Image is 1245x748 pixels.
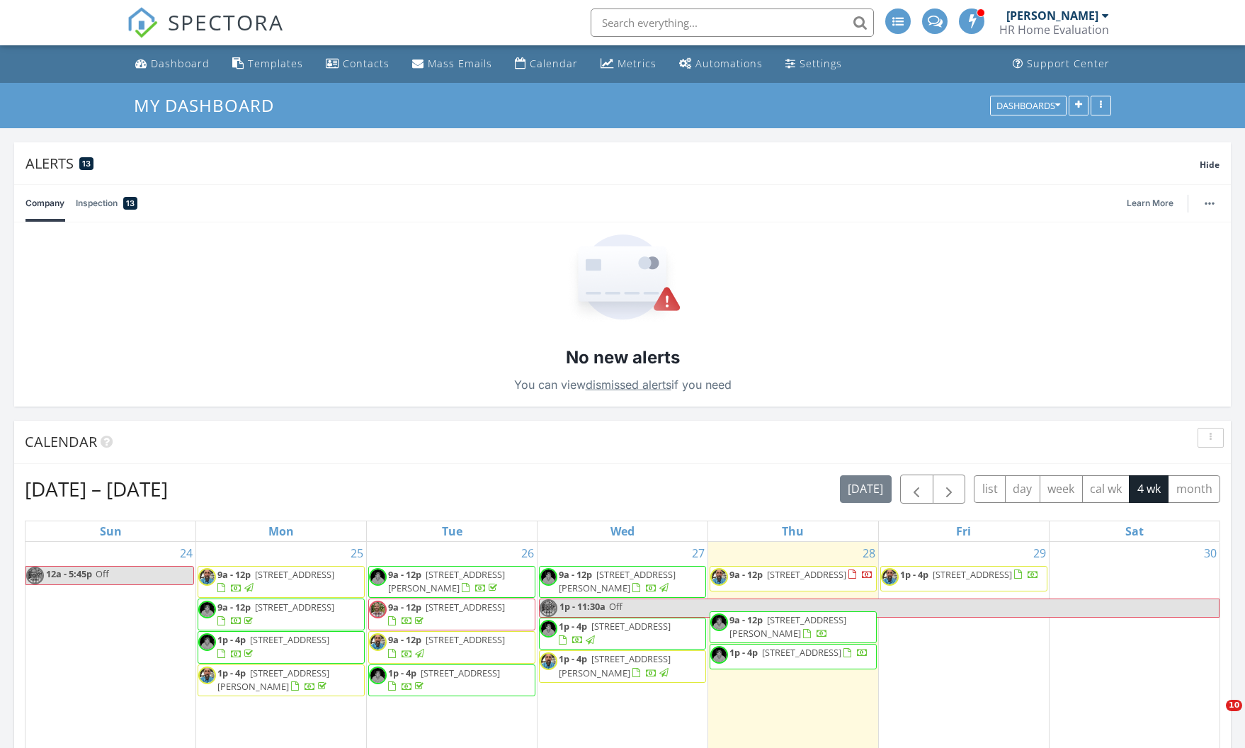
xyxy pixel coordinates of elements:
a: Go to August 24, 2025 [177,542,195,565]
div: Contacts [343,57,390,70]
img: kevin2.jpg [198,601,216,618]
p: You can view if you need [514,375,732,395]
a: 1p - 4p [STREET_ADDRESS] [710,644,877,669]
h2: [DATE] – [DATE] [25,475,168,503]
div: Mass Emails [428,57,492,70]
a: Inspection [76,185,137,222]
span: 1p - 4p [217,667,246,679]
div: Settings [800,57,842,70]
span: [STREET_ADDRESS] [426,601,505,613]
a: Automations (Advanced) [673,51,768,77]
button: week [1040,475,1083,503]
a: 1p - 4p [STREET_ADDRESS] [539,618,706,650]
a: Support Center [1007,51,1115,77]
img: kevin2.jpg [710,646,728,664]
span: [STREET_ADDRESS][PERSON_NAME] [217,667,329,693]
div: HR Home Evaluation [999,23,1109,37]
img: The Best Home Inspection Software - Spectora [127,7,158,38]
span: 1p - 4p [900,568,928,581]
a: 1p - 4p [STREET_ADDRESS] [880,566,1047,591]
input: Search everything... [591,8,874,37]
span: 1p - 4p [559,620,587,633]
a: Thursday [779,521,807,541]
button: 4 wk [1129,475,1169,503]
a: Go to August 26, 2025 [518,542,537,565]
img: kevin2.jpg [369,568,387,586]
a: 1p - 4p [STREET_ADDRESS] [559,620,671,646]
a: 9a - 12p [STREET_ADDRESS][PERSON_NAME] [710,611,877,643]
a: Go to August 29, 2025 [1030,542,1049,565]
span: [STREET_ADDRESS] [426,633,505,646]
a: 9a - 12p [STREET_ADDRESS][PERSON_NAME] [559,568,676,594]
span: [STREET_ADDRESS] [767,568,846,581]
span: 12a - 5:45p [45,567,93,584]
a: Learn More [1127,196,1182,210]
button: list [974,475,1006,503]
div: Support Center [1027,57,1110,70]
button: Dashboards [990,96,1067,115]
button: cal wk [1082,475,1130,503]
span: [STREET_ADDRESS] [255,568,334,581]
div: Dashboard [151,57,210,70]
a: SPECTORA [127,19,284,49]
a: 1p - 4p [STREET_ADDRESS][PERSON_NAME] [217,667,329,693]
span: [STREET_ADDRESS] [421,667,500,679]
div: Automations [695,57,763,70]
a: Friday [953,521,974,541]
span: [STREET_ADDRESS] [250,633,329,646]
img: ae222348fbcb45ba84b7efb8d6de56d3.jpeg [198,568,216,586]
span: [STREET_ADDRESS][PERSON_NAME] [559,568,676,594]
span: Hide [1200,159,1220,171]
a: Settings [780,51,848,77]
span: 9a - 12p [217,601,251,613]
a: Go to August 28, 2025 [860,542,878,565]
img: 89b15ffe34784158afa4e9e98aee1ba3.jpeg [540,599,557,617]
img: Empty State [564,234,681,323]
a: Calendar [509,51,584,77]
div: [PERSON_NAME] [1006,8,1098,23]
span: Calendar [25,432,97,451]
a: Metrics [595,51,662,77]
div: Metrics [618,57,656,70]
span: Off [96,567,109,580]
a: Wednesday [608,521,637,541]
div: Dashboards [996,101,1060,110]
img: 89b15ffe34784158afa4e9e98aee1ba3.jpeg [369,601,387,618]
img: ae222348fbcb45ba84b7efb8d6de56d3.jpeg [540,652,557,670]
a: 9a - 12p [STREET_ADDRESS] [710,566,877,591]
button: Next [933,475,966,504]
span: [STREET_ADDRESS] [591,620,671,633]
span: 9a - 12p [217,568,251,581]
a: Sunday [97,521,125,541]
img: ae222348fbcb45ba84b7efb8d6de56d3.jpeg [198,667,216,684]
a: Go to August 27, 2025 [689,542,707,565]
span: [STREET_ADDRESS] [933,568,1012,581]
span: 9a - 12p [388,568,421,581]
button: month [1168,475,1220,503]
span: 13 [126,196,135,210]
h2: No new alerts [566,346,680,370]
a: 9a - 12p [STREET_ADDRESS] [729,568,873,581]
span: [STREET_ADDRESS][PERSON_NAME] [559,652,671,679]
span: 9a - 12p [729,613,763,626]
a: 1p - 4p [STREET_ADDRESS][PERSON_NAME] [559,652,671,679]
a: Company [25,185,64,222]
img: kevin2.jpg [198,633,216,651]
button: Previous [900,475,933,504]
img: ellipsis-632cfdd7c38ec3a7d453.svg [1205,202,1215,205]
span: 9a - 12p [559,568,592,581]
a: Mass Emails [407,51,498,77]
img: ae222348fbcb45ba84b7efb8d6de56d3.jpeg [369,633,387,651]
a: Templates [227,51,309,77]
a: Monday [266,521,297,541]
span: Off [609,600,622,613]
a: Contacts [320,51,395,77]
span: 1p - 11:30a [559,599,606,617]
a: 1p - 4p [STREET_ADDRESS] [729,646,868,659]
a: 1p - 4p [STREET_ADDRESS] [198,631,365,663]
iframe: Intercom live chat [1197,700,1231,734]
a: My Dashboard [134,93,286,117]
a: 1p - 4p [STREET_ADDRESS] [217,633,329,659]
a: 9a - 12p [STREET_ADDRESS] [388,633,505,659]
img: ae222348fbcb45ba84b7efb8d6de56d3.jpeg [710,568,728,586]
